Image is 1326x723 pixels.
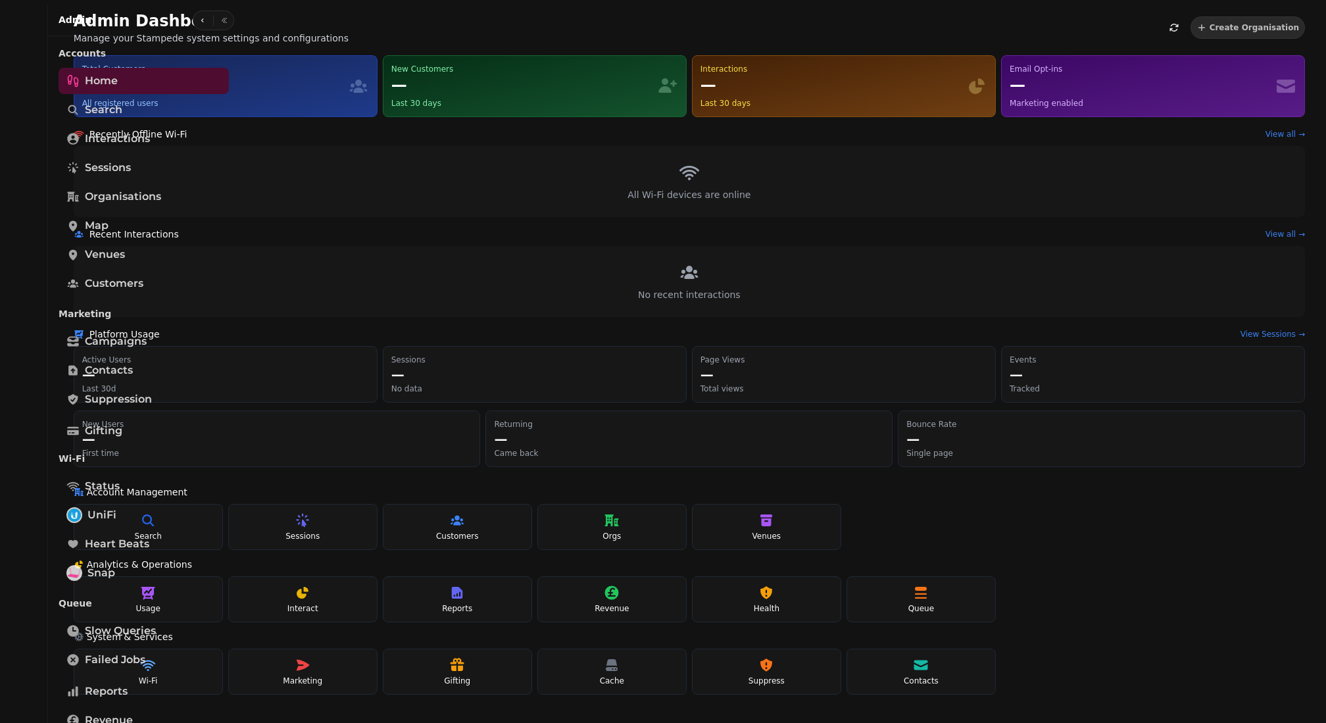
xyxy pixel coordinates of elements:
p: All Wi-Fi devices are online [89,188,1289,201]
p: First time [82,448,472,459]
div: Marketing [237,676,369,686]
span: Suppression [85,391,152,407]
a: Organisations [59,184,229,210]
a: Revenue [537,576,687,622]
h2: Analytics & Operations [74,558,1305,571]
a: Heart beats [59,531,229,557]
a: View Sessions → [1240,329,1305,339]
span: Reports [85,684,128,699]
p: — [700,365,987,384]
a: Map [59,212,229,239]
span: Interactions [85,131,150,147]
a: Sessions [228,504,378,550]
p: Marketing [59,302,229,326]
div: Suppress [700,676,833,686]
p: Accounts [59,41,229,65]
p: Page Views [700,355,987,365]
h2: System & Services [74,630,1305,643]
p: — [391,365,678,384]
span: Failed Jobs [85,652,145,668]
a: Campaigns [59,328,229,355]
div: Interactions [700,64,966,74]
span: Slow Queries [85,623,156,639]
a: Customers [59,270,229,297]
a: Contacts [847,649,996,695]
span: Heart beats [85,536,149,552]
div: Email Opt-ins [1010,64,1275,74]
span: Snap [87,565,115,581]
a: Reports [383,576,532,622]
a: Orgs [537,504,687,550]
p: No recent interactions [89,288,1289,301]
a: Suppress [692,649,841,695]
a: Status [59,473,229,499]
p: Wi-Fi [59,447,229,470]
a: Marketing [228,649,378,695]
span: Customers [85,276,143,291]
a: Interact [228,576,378,622]
p: — [1010,365,1296,384]
p: Bounce Rate [906,419,1296,430]
span: UniFi [87,507,116,523]
a: Gifting [59,418,229,444]
div: New Customers [391,64,657,74]
span: Organisations [85,189,161,205]
a: View all → [1265,129,1305,139]
p: Came back [494,448,884,459]
p: Total views [700,384,987,394]
a: Venues [692,504,841,550]
span: Sessions [85,160,131,176]
a: Venues [59,241,229,268]
a: Home [59,68,229,94]
span: Search [85,102,122,118]
div: Gifting [391,676,524,686]
p: Queue [59,591,229,615]
div: Venues [700,531,833,541]
p: New Users [82,419,472,430]
a: Reports [59,678,229,705]
a: Interactions [59,126,229,152]
div: Queue [855,603,987,614]
img: UniFi [68,509,81,522]
a: Sessions [59,155,229,181]
a: Slow Queries [59,618,229,644]
a: Customers [383,504,532,550]
span: Status [85,478,120,494]
p: Single page [906,448,1296,459]
img: Snap [68,566,81,580]
h2: Account Management [74,486,1305,499]
a: SnapSnap [59,560,229,586]
div: Health [700,603,833,614]
p: — [906,430,1296,448]
span: Gifting [85,423,122,439]
span: Campaigns [85,334,147,349]
div: — [1010,74,1275,95]
a: Queue [847,576,996,622]
div: Orgs [546,531,678,541]
p: Tracked [1010,384,1296,394]
p: No data [391,384,678,394]
div: Interact [237,603,369,614]
div: Contacts [855,676,987,686]
a: Cache [537,649,687,695]
div: — [700,74,966,95]
p: — [82,430,472,448]
a: Suppression [59,386,229,412]
span: Create Organisation [1210,24,1299,32]
a: Gifting [383,649,532,695]
a: View all → [1265,229,1305,239]
div: Last 30 days [391,98,657,109]
h2: Admin [59,13,91,26]
div: Last 30 days [700,98,966,109]
a: Health [692,576,841,622]
a: Failed Jobs [59,647,229,673]
div: Customers [391,531,524,541]
p: — [494,430,884,448]
p: Events [1010,355,1296,365]
a: Search [59,97,229,123]
span: Contacts [85,362,133,378]
button: Create Organisation [1191,16,1305,39]
p: Returning [494,419,884,430]
div: — [391,74,657,95]
div: Marketing enabled [1010,98,1275,109]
